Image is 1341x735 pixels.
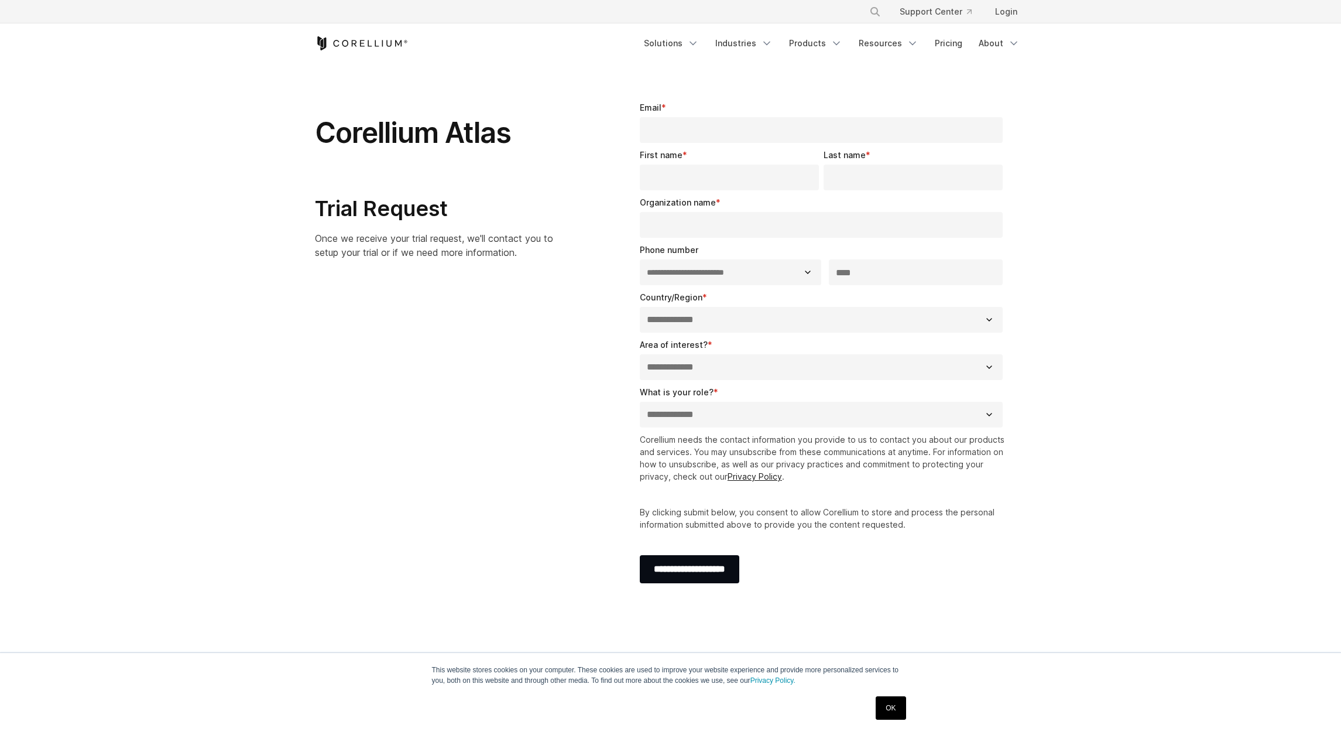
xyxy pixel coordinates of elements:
span: Once we receive your trial request, we'll contact you to setup your trial or if we need more info... [315,233,553,258]
a: Industries [708,33,780,54]
a: Privacy Policy. [750,676,795,685]
span: What is your role? [640,387,714,397]
h2: Trial Request [315,196,570,222]
a: About [972,33,1027,54]
button: Search [865,1,886,22]
p: This website stores cookies on your computer. These cookies are used to improve your website expe... [432,665,910,686]
span: Area of interest? [640,340,708,350]
a: Support Center [890,1,981,22]
div: Navigation Menu [855,1,1027,22]
div: Navigation Menu [637,33,1027,54]
span: Organization name [640,197,716,207]
a: OK [876,696,906,720]
p: By clicking submit below, you consent to allow Corellium to store and process the personal inform... [640,506,1008,531]
a: Solutions [637,33,706,54]
a: Corellium Home [315,36,408,50]
p: Corellium needs the contact information you provide to us to contact you about our products and s... [640,433,1008,483]
a: Pricing [928,33,969,54]
h1: Corellium Atlas [315,115,570,151]
a: Products [782,33,849,54]
a: Resources [852,33,925,54]
span: First name [640,150,682,160]
span: Country/Region [640,292,702,302]
a: Privacy Policy [728,471,782,481]
a: Login [986,1,1027,22]
span: Email [640,102,661,112]
span: Last name [824,150,866,160]
span: Phone number [640,245,698,255]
